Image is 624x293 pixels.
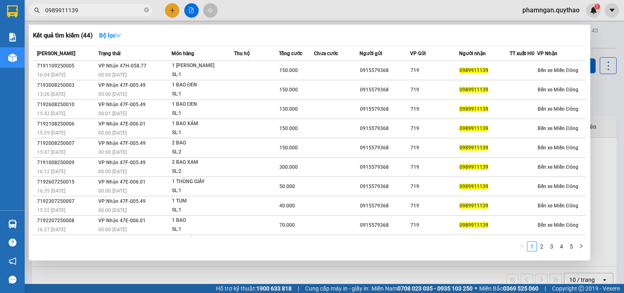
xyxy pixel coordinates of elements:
strong: Bộ lọc [99,32,121,39]
a: 5 [567,242,576,251]
div: 0915579368 [360,182,410,191]
li: Previous Page [517,242,527,251]
div: 2 BAO [172,139,234,148]
div: 0915579368 [360,124,410,133]
li: 5 [566,242,576,251]
span: 150.000 [279,67,298,73]
span: down [116,33,121,38]
div: 7192607250015 [37,178,96,186]
span: Bến xe Miền Đông [538,87,578,93]
span: Bến xe Miền Đông [538,145,578,151]
span: 16:04 [DATE] [37,72,65,78]
span: notification [9,257,16,265]
div: 1 BAO XÁM [172,119,234,128]
span: Trạng thái [98,51,121,56]
span: VP Nhận 47E-006.01 [98,218,146,223]
span: 0989911139 [459,164,488,170]
div: SL: 1 [172,225,234,234]
span: 00:00 [DATE] [98,207,127,213]
span: 150.000 [279,87,298,93]
div: SL: 1 [172,128,234,137]
div: 7191109250005 [37,62,96,70]
span: Người gửi [360,51,382,56]
div: 0915579368 [360,202,410,210]
span: 130.000 [279,106,298,112]
div: 0915579368 [360,221,410,230]
img: logo-vxr [7,5,18,18]
span: VP Nhận 47F-005.49 [98,140,146,146]
div: 0915579368 [360,86,410,94]
li: Next Page [576,242,586,251]
div: 1 BAO ĐEN [172,81,234,90]
div: 1 BAO ĐEN [172,100,234,109]
span: 0989911139 [459,87,488,93]
span: close-circle [144,7,149,14]
span: 15:47 [DATE] [37,149,65,155]
li: 2 [537,242,547,251]
span: Thu hộ [234,51,250,56]
div: 7192108250006 [37,120,96,128]
span: 13:26 [DATE] [37,91,65,97]
div: 7191307250002 [37,236,96,244]
span: Bến xe Miền Đông [538,203,578,209]
span: TT xuất HĐ [510,51,535,56]
div: SL: 2 [172,167,234,176]
div: 2 BAO XAM [172,158,234,167]
span: 00:00 [DATE] [98,149,127,155]
span: close-circle [144,7,149,12]
div: 0915579368 [360,105,410,114]
div: 7192608250010 [37,100,96,109]
span: VP Nhận 47F-005.49 [98,160,146,165]
span: 719 [411,145,419,151]
div: 7193008250003 [37,81,96,90]
div: 0915579368 [360,66,410,75]
span: 70.000 [279,222,295,228]
span: 00:00 [DATE] [98,227,127,233]
div: 7192207250008 [37,216,96,225]
span: Người nhận [459,51,486,56]
span: Bến xe Miền Đông [538,126,578,131]
div: SL: 1 [172,186,234,195]
a: 1 [527,242,536,251]
div: 0915579368 [360,163,410,172]
span: search [34,7,40,13]
span: 719 [411,164,419,170]
span: 15:22 [DATE] [37,207,65,213]
div: 7192008250007 [37,139,96,148]
span: question-circle [9,239,16,246]
span: 0989911139 [459,203,488,209]
div: 1 TUM [172,197,234,206]
h3: Kết quả tìm kiếm ( 44 ) [33,31,93,40]
div: SL: 1 [172,70,234,79]
div: 1 THÙNG GIẤY [172,177,234,186]
span: 16:35 [DATE] [37,188,65,194]
span: VP Nhận [537,51,557,56]
div: 1 BAO [172,216,234,225]
div: 1 [PERSON_NAME] [172,61,234,70]
div: 7191008250009 [37,158,96,167]
span: 40.000 [279,203,295,209]
button: right [576,242,586,251]
span: 00:00 [DATE] [98,169,127,174]
span: 16:27 [DATE] [37,227,65,233]
span: Bến xe Miền Đông [538,67,578,73]
span: 719 [411,203,419,209]
span: 719 [411,106,419,112]
span: VP Nhận 47E-006.01 [98,121,146,127]
span: 0989911139 [459,145,488,151]
span: 0989911139 [459,67,488,73]
span: 50.000 [279,184,295,189]
span: 16:12 [DATE] [37,169,65,174]
img: warehouse-icon [8,220,17,228]
li: 4 [557,242,566,251]
span: Chưa cước [314,51,338,56]
div: 2 BAO LÁ [172,235,234,244]
a: 4 [557,242,566,251]
span: Bến xe Miền Đông [538,106,578,112]
span: Bến xe Miền Đông [538,222,578,228]
img: warehouse-icon [8,53,17,62]
span: 15:29 [DATE] [37,130,65,136]
span: 00:01 [DATE] [98,111,127,116]
span: message [9,276,16,284]
a: 2 [537,242,546,251]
